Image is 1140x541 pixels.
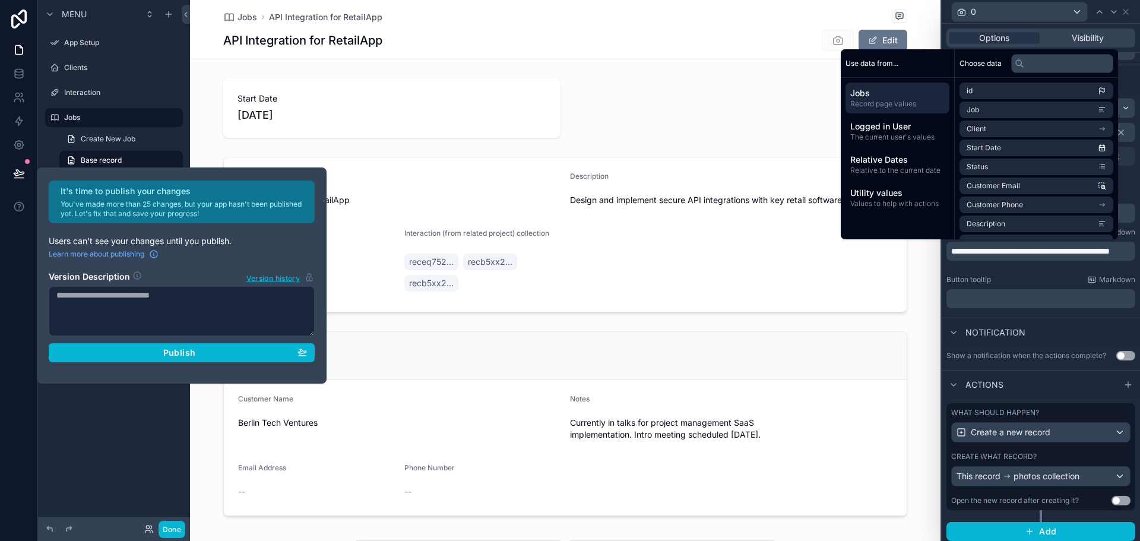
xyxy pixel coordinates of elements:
[81,134,135,144] span: Create New Job
[946,289,1135,308] div: scrollable content
[979,32,1009,44] span: Options
[850,154,945,166] span: Relative Dates
[1072,32,1104,44] span: Visibility
[951,422,1130,442] button: Create a new record
[841,78,954,218] div: scrollable content
[1039,526,1056,537] span: Add
[850,99,945,109] span: Record page values
[246,271,300,283] span: Version history
[971,6,976,18] span: 0
[951,496,1079,505] div: Open the new record after creating it?
[850,166,945,175] span: Relative to the current date
[45,58,183,77] a: Clients
[1087,275,1135,284] a: Markdown
[957,470,1000,482] span: This record
[850,132,945,142] span: The current user's values
[163,347,195,358] span: Publish
[64,113,176,122] label: Jobs
[246,271,315,284] button: Version history
[850,121,945,132] span: Logged in User
[64,38,180,48] label: App Setup
[81,156,122,165] span: Base record
[951,466,1130,486] button: This recordphotos collection
[965,327,1025,338] span: Notification
[49,249,159,259] a: Learn more about publishing
[64,88,180,97] label: Interaction
[850,87,945,99] span: Jobs
[965,379,1003,391] span: Actions
[64,63,180,72] label: Clients
[159,521,185,538] button: Done
[62,8,87,20] span: Menu
[59,129,183,148] a: Create New Job
[1099,275,1135,284] span: Markdown
[946,275,991,284] label: Button tooltip
[850,199,945,208] span: Values to help with actions
[951,2,1088,22] button: 0
[45,83,183,102] a: Interaction
[49,235,315,247] p: Users can't see your changes until you publish.
[45,108,183,127] a: Jobs
[951,452,1037,461] label: Create what record?
[951,408,1039,417] label: What should happen?
[959,59,1002,68] span: Choose data
[237,11,257,23] span: Jobs
[45,33,183,52] a: App Setup
[1014,470,1079,482] span: photos collection
[59,151,183,170] a: Base record
[49,343,315,362] button: Publish
[49,271,130,284] h2: Version Description
[971,426,1050,438] span: Create a new record
[946,522,1135,541] button: Add
[61,200,308,219] p: You've made more than 25 changes, but your app hasn't been published yet. Let's fix that and save...
[850,187,945,199] span: Utility values
[223,11,257,23] a: Jobs
[946,242,1135,261] div: scrollable content
[223,32,382,49] h1: API Integration for RetailApp
[845,59,898,68] span: Use data from...
[946,351,1106,360] div: Show a notification when the actions complete?
[269,11,382,23] a: API Integration for RetailApp
[61,185,308,197] h2: It's time to publish your changes
[49,249,144,259] span: Learn more about publishing
[859,30,907,51] button: Edit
